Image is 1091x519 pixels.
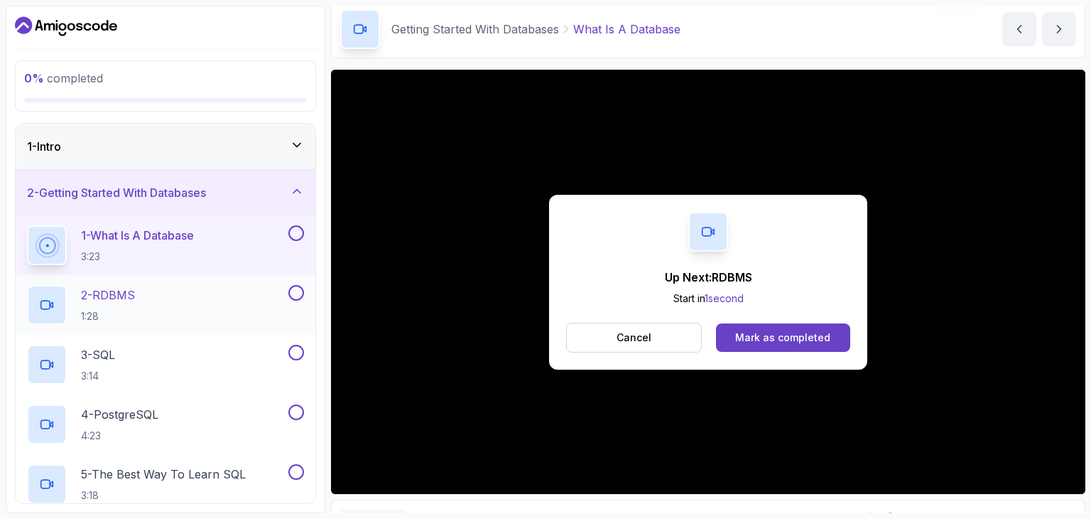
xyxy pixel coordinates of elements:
[566,323,702,353] button: Cancel
[81,309,135,323] p: 1:28
[617,331,651,345] p: Cancel
[81,227,194,244] p: 1 - What Is A Database
[331,70,1085,494] iframe: 1 - What is a Database
[27,184,206,201] h3: 2 - Getting Started With Databases
[391,21,559,38] p: Getting Started With Databases
[735,331,830,345] div: Mark as completed
[81,488,246,503] p: 3:18
[81,346,115,363] p: 3 - SQL
[81,250,194,264] p: 3:23
[1002,12,1036,46] button: previous content
[27,138,61,155] h3: 1 - Intro
[27,225,304,265] button: 1-What Is A Database3:23
[81,429,158,443] p: 4:23
[81,287,135,304] p: 2 - RDBMS
[27,405,304,444] button: 4-PostgreSQL4:23
[27,464,304,504] button: 5-The Best Way To Learn SQL3:18
[81,466,246,483] p: 5 - The Best Way To Learn SQL
[24,71,103,85] span: completed
[27,345,304,385] button: 3-SQL3:14
[665,269,752,286] p: Up Next: RDBMS
[573,21,680,38] p: What Is A Database
[705,292,744,304] span: 1 second
[81,406,158,423] p: 4 - PostgreSQL
[24,71,44,85] span: 0 %
[1042,12,1076,46] button: next content
[716,323,850,352] button: Mark as completed
[665,291,752,306] p: Start in
[81,369,115,383] p: 3:14
[16,124,315,169] button: 1-Intro
[16,170,315,215] button: 2-Getting Started With Databases
[27,285,304,325] button: 2-RDBMS1:28
[15,15,117,38] a: Dashboard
